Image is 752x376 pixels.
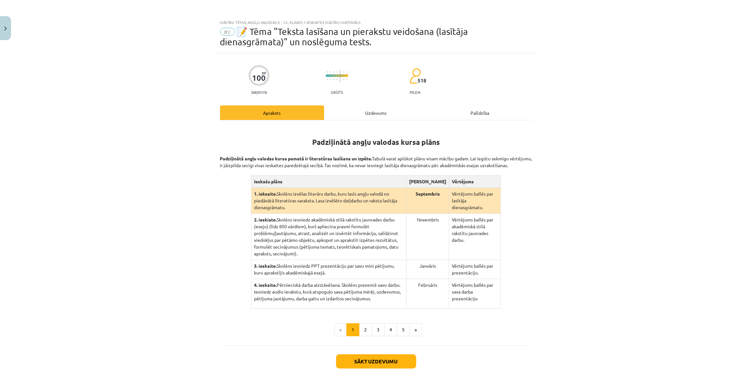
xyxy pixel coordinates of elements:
[254,217,277,222] strong: 2. ieskiate.
[254,263,277,269] strong: 3. ieskaite.
[428,105,532,120] div: Palīdzība
[343,79,344,80] img: icon-short-line-57e1e144782c952c97e751825c79c345078a6d821885a25fce030b3d8c18986b.svg
[343,71,344,73] img: icon-short-line-57e1e144782c952c97e751825c79c345078a6d821885a25fce030b3d8c18986b.svg
[220,26,468,47] span: 📝 Tēma "Teksta lasīšana un pierakstu veidošana (lasītāja dienasgrāmata)" un noslēguma tests.
[312,137,440,147] strong: Padziļinātā angļu valodas kursa plāns
[449,260,501,279] td: Vērtējums ballēs par prezentāciju.
[416,191,440,197] strong: Septembris
[331,90,343,94] p: Grūts
[220,148,532,169] p: Tabulā varat aplūkot plānu visam mācību gadam. Lai iegūtu sekmīgu vērtējumu, ir jāizpilda secīgi ...
[372,323,385,336] button: 3
[249,90,270,94] p: Saņemsi
[4,27,7,31] img: icon-close-lesson-0947bae3869378f0d4975bcd49f059093ad1ed9edebbc8119c70593378902aed.svg
[220,28,235,36] span: #2
[397,323,410,336] button: 5
[337,79,337,80] img: icon-short-line-57e1e144782c952c97e751825c79c345078a6d821885a25fce030b3d8c18986b.svg
[254,282,277,288] strong: 4. ieskaite.
[409,323,422,336] button: »
[324,105,428,120] div: Uzdevums
[254,191,277,197] strong: 1. ieksaite.
[251,214,407,260] td: Skolēns iesniedz akadēmiskā stilā rakstītu jaunrades darbu (eseju) (līdz 800 vārdiem), kurš aplie...
[252,73,266,82] div: 100
[359,323,372,336] button: 2
[407,214,449,260] td: Novembris
[251,188,407,214] td: Skolēns izvēlas literāru darbu, kuru lasīs angļu valodā no piedāvātā literatūras saraksta. Lasa i...
[327,71,328,73] img: icon-short-line-57e1e144782c952c97e751825c79c345078a6d821885a25fce030b3d8c18986b.svg
[384,323,397,336] button: 4
[220,105,324,120] div: Apraksts
[449,188,501,214] td: Vērtējums ballēs par lasītāja dienasgrāmatu.
[220,156,372,161] strong: Padziļinātā angļu valodas kursa pamatā ir literatūras lasīšana un izpēte.
[337,71,337,73] img: icon-short-line-57e1e144782c952c97e751825c79c345078a6d821885a25fce030b3d8c18986b.svg
[449,214,501,260] td: Vērtējums ballēs par akadēmiskā stilā rakstītu jaunrades darbu.
[409,282,446,288] p: Februāris
[327,79,328,80] img: icon-short-line-57e1e144782c952c97e751825c79c345078a6d821885a25fce030b3d8c18986b.svg
[449,279,501,309] td: Vērtējums ballēs par sava darba prezentāciju
[330,71,331,73] img: icon-short-line-57e1e144782c952c97e751825c79c345078a6d821885a25fce030b3d8c18986b.svg
[220,323,532,336] nav: Page navigation example
[251,260,407,279] td: Skolēns iesniedz PPT prezentāciju par savu mini pētījumu, kuru aprakstījis akadēmiskajā esejā.
[346,323,359,336] button: 1
[330,79,331,80] img: icon-short-line-57e1e144782c952c97e751825c79c345078a6d821885a25fce030b3d8c18986b.svg
[262,71,266,75] span: XP
[220,20,532,25] div: Mācību tēma: Angļu valodas ii - 12. klases 1.ieskaites mācību materiāls
[418,78,426,83] span: 518
[407,260,449,279] td: Janvāris
[336,354,416,369] button: Sākt uzdevumu
[254,282,404,302] p: Pētnieciskā darba aizstāvēšana. Skolēns prezentē savu darbu. Iesniedz audio ierakstu, kurā atspog...
[449,176,501,188] th: Vērtējums
[340,70,341,82] img: icon-long-line-d9ea69661e0d244f92f715978eff75569469978d946b2353a9bb055b3ed8787d.svg
[251,176,407,188] th: Ieskašu plāns
[407,176,449,188] th: [PERSON_NAME]
[409,68,421,84] img: students-c634bb4e5e11cddfef0936a35e636f08e4e9abd3cc4e673bd6f9a4125e45ecb1.svg
[410,90,420,94] p: pilda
